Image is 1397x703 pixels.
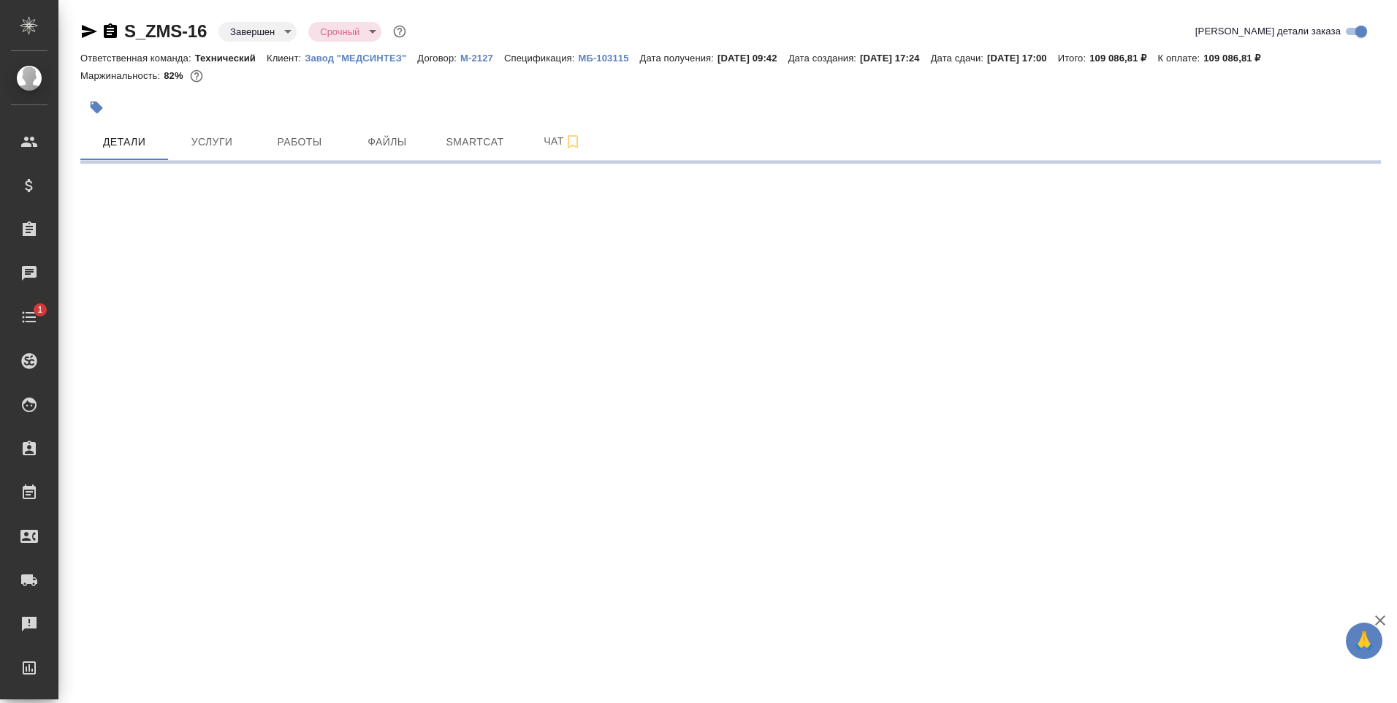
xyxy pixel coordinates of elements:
[80,23,98,40] button: Скопировать ссылку для ЯМессенджера
[80,53,195,64] p: Ответственная команда:
[390,22,409,41] button: Доп статусы указывают на важность/срочность заказа
[308,22,381,42] div: Завершен
[504,53,578,64] p: Спецификация:
[264,133,335,151] span: Работы
[528,132,598,151] span: Чат
[460,53,504,64] p: М-2127
[195,53,267,64] p: Технический
[80,91,113,123] button: Добавить тэг
[80,70,164,81] p: Маржинальность:
[28,303,51,317] span: 1
[640,53,717,64] p: Дата получения:
[4,299,55,335] a: 1
[578,51,639,64] a: МБ-103115
[267,53,305,64] p: Клиент:
[124,21,207,41] a: S_ZMS-16
[788,53,860,64] p: Дата создания:
[417,53,460,64] p: Договор:
[218,22,297,42] div: Завершен
[305,51,417,64] a: Завод "МЕДСИНТЕЗ"
[440,133,510,151] span: Smartcat
[1352,626,1377,656] span: 🙏
[316,26,364,38] button: Срочный
[187,66,206,85] button: 16285.97 RUB;
[1195,24,1341,39] span: [PERSON_NAME] детали заказа
[164,70,186,81] p: 82%
[987,53,1058,64] p: [DATE] 17:00
[305,53,417,64] p: Завод "МЕДСИНТЕЗ"
[1089,53,1157,64] p: 109 086,81 ₽
[460,51,504,64] a: М-2127
[1158,53,1204,64] p: К оплате:
[931,53,987,64] p: Дата сдачи:
[102,23,119,40] button: Скопировать ссылку
[177,133,247,151] span: Услуги
[578,53,639,64] p: МБ-103115
[1203,53,1271,64] p: 109 086,81 ₽
[1058,53,1089,64] p: Итого:
[352,133,422,151] span: Файлы
[1346,623,1382,659] button: 🙏
[89,133,159,151] span: Детали
[226,26,279,38] button: Завершен
[717,53,788,64] p: [DATE] 09:42
[860,53,931,64] p: [DATE] 17:24
[564,133,582,151] svg: Подписаться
